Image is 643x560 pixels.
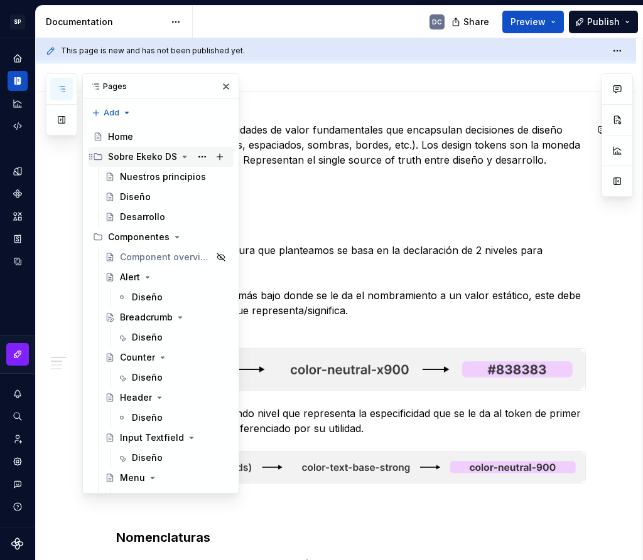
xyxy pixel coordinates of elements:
[88,147,234,167] div: Sobre Ekeko DS
[120,271,140,283] div: Alert
[132,411,163,424] div: Diseño
[117,349,585,390] img: 63f543f3-3197-484a-8e7b-ea7e662146f5.png
[445,11,497,33] button: Share
[112,488,234,508] a: Diseño
[108,231,170,243] div: Componentes
[587,16,620,28] span: Publish
[112,408,234,428] a: Diseño
[8,452,28,472] a: Settings
[8,474,28,494] button: Contact support
[8,184,28,204] a: Components
[132,371,163,384] div: Diseño
[116,213,586,233] h2: Arquitectura
[119,72,154,83] a: General
[8,161,28,181] a: Design tokens
[100,307,234,327] a: Breadcrumb
[120,311,173,324] div: Breadcrumb
[120,171,206,183] div: Nuestros principios
[432,17,442,27] div: DC
[8,429,28,449] a: Invite team
[116,243,586,273] p: La propuesta de arquitectura que planteamos se basa en la declaración de 2 niveles para nuestros ...
[104,108,119,118] span: Add
[569,11,638,33] button: Publish
[3,8,33,35] button: SP
[120,472,145,484] div: Menu
[8,251,28,272] a: Data sources
[502,11,564,33] button: Preview
[8,48,28,68] a: Home
[8,93,28,114] a: Analytics
[120,351,155,364] div: Counter
[88,104,135,122] button: Add
[120,251,212,263] div: Component overview
[100,247,234,267] a: Component overview
[8,116,28,136] a: Code automation
[100,167,234,187] a: Nuestros principios
[8,229,28,249] a: Storybook stories
[100,347,234,367] a: Counter
[100,187,234,207] a: Diseño
[8,406,28,426] button: Search ⌘K
[10,14,25,29] div: SP
[83,74,239,99] div: Pages
[132,291,163,304] div: Diseño
[61,46,245,56] span: This page is new and has not been published yet.
[120,191,151,203] div: Diseño
[117,452,585,483] img: 05635be3-5f95-42f0-9981-e79290769ae2.png
[11,537,24,550] svg: Supernova Logo
[8,71,28,91] a: Documentation
[132,492,163,504] div: Diseño
[511,16,546,28] span: Preview
[100,388,234,408] a: Header
[112,327,234,347] a: Diseño
[120,391,152,404] div: Header
[463,16,489,28] span: Share
[100,428,234,448] a: Input Textfield
[8,384,28,404] button: Notifications
[120,211,165,223] div: Desarrollo
[120,431,184,444] div: Input Textfield
[46,16,165,28] div: Documentation
[108,151,177,163] div: Sobre Ekeko DS
[132,452,163,464] div: Diseño
[112,448,234,468] a: Diseño
[114,64,159,90] div: General
[131,406,586,436] p: Segundo nivel que representa la especificidad que se le da al token de primer nivel , este debe s...
[131,288,586,333] p: Nivel más bajo donde se le da el nombramiento a un valor estático, este debe nombrarse según lo q...
[88,127,234,147] a: Home
[116,122,586,167] p: Los design tokens son unidades de valor fundamentales que encapsulan decisiones de diseño (como c...
[100,468,234,488] a: Menu
[112,287,234,307] a: Diseño
[116,529,586,546] h3: Nomenclaturas
[112,367,234,388] a: Diseño
[100,207,234,227] a: Desarrollo
[88,227,234,247] div: Componentes
[100,267,234,287] a: Alert
[132,331,163,344] div: Diseño
[8,206,28,226] a: Assets
[108,130,133,143] div: Home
